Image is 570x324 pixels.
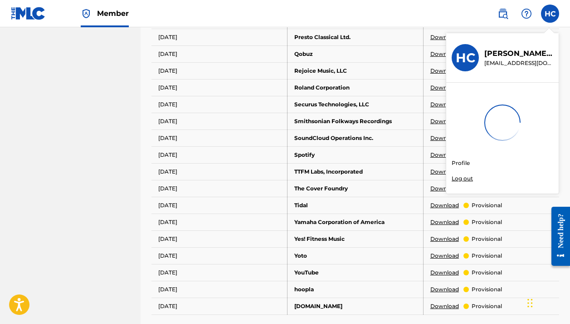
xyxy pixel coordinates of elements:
[287,214,424,230] td: Yamaha Corporation of America
[452,159,470,167] a: Profile
[430,117,459,125] a: Download
[430,201,459,209] a: Download
[287,180,424,197] td: The Cover Foundry
[521,8,532,19] img: help
[472,218,502,226] p: provisional
[430,168,459,176] a: Download
[484,48,553,59] p: Howard Clark
[151,62,287,79] td: [DATE]
[151,214,287,230] td: [DATE]
[497,8,508,19] img: search
[472,235,502,243] p: provisional
[287,247,424,264] td: Yoto
[472,269,502,277] p: provisional
[494,5,512,23] a: Public Search
[151,281,287,298] td: [DATE]
[472,201,502,209] p: provisional
[287,146,424,163] td: Spotify
[541,5,559,23] div: User Menu
[151,96,287,113] td: [DATE]
[287,264,424,281] td: YouTube
[430,184,459,193] a: Download
[430,218,459,226] a: Download
[472,302,502,310] p: provisional
[151,197,287,214] td: [DATE]
[452,174,473,183] p: Log out
[430,67,459,75] a: Download
[287,29,424,45] td: Presto Classical Ltd.
[287,298,424,314] td: [DOMAIN_NAME]
[430,302,459,310] a: Download
[151,45,287,62] td: [DATE]
[151,247,287,264] td: [DATE]
[430,151,459,159] a: Download
[287,113,424,130] td: Smithsonian Folkways Recordings
[11,7,46,20] img: MLC Logo
[484,105,521,141] img: preloader
[287,197,424,214] td: Tidal
[545,199,570,274] iframe: Resource Center
[517,5,536,23] div: Help
[151,130,287,146] td: [DATE]
[430,252,459,260] a: Download
[151,163,287,180] td: [DATE]
[472,285,502,294] p: provisional
[287,79,424,96] td: Roland Corporation
[287,230,424,247] td: Yes! Fitness Music
[97,8,129,19] span: Member
[430,33,459,41] a: Download
[430,100,459,109] a: Download
[484,59,553,67] p: hmclarkjr@gmail.com
[151,230,287,247] td: [DATE]
[527,289,533,317] div: Drag
[430,285,459,294] a: Download
[287,163,424,180] td: TTFM Labs, Incorporated
[287,45,424,62] td: Qobuz
[456,50,475,66] h3: HC
[151,29,287,45] td: [DATE]
[151,79,287,96] td: [DATE]
[430,235,459,243] a: Download
[287,130,424,146] td: SoundCloud Operations Inc.
[151,146,287,163] td: [DATE]
[151,264,287,281] td: [DATE]
[151,298,287,314] td: [DATE]
[430,84,459,92] a: Download
[472,252,502,260] p: provisional
[287,62,424,79] td: Rejoice Music, LLC
[430,269,459,277] a: Download
[430,134,459,142] a: Download
[151,180,287,197] td: [DATE]
[151,113,287,130] td: [DATE]
[430,50,459,58] a: Download
[81,8,92,19] img: Top Rightsholder
[287,281,424,298] td: hoopla
[287,96,424,113] td: Securus Technologies, LLC
[525,280,570,324] iframe: Chat Widget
